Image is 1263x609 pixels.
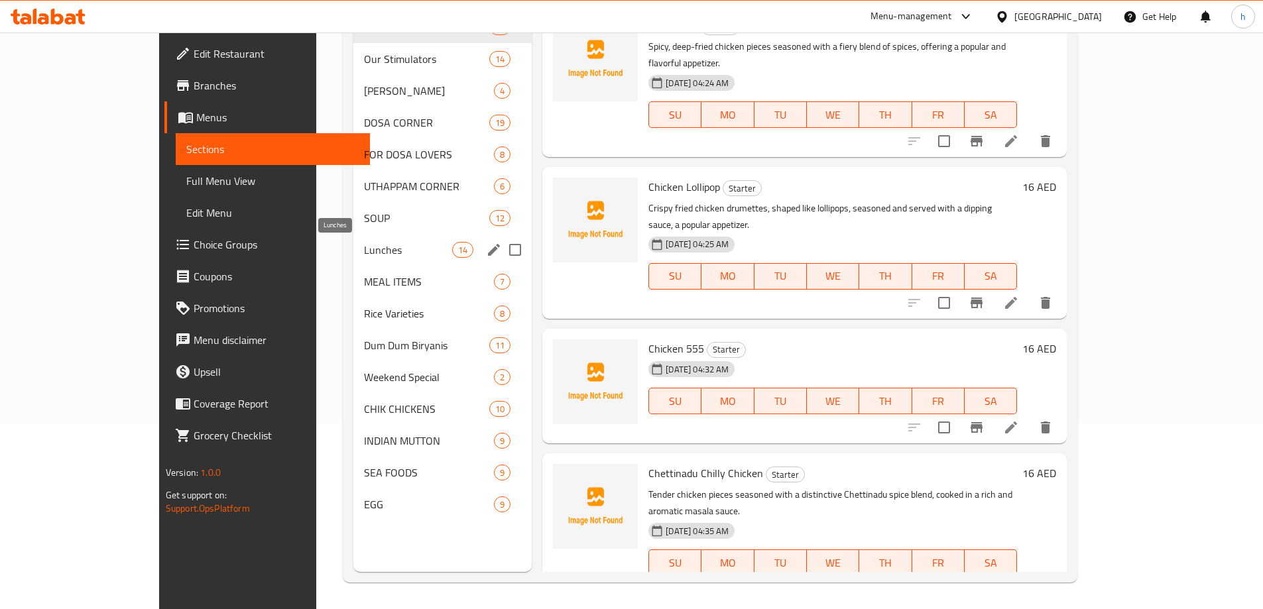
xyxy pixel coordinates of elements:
[194,268,359,284] span: Coupons
[1022,339,1056,358] h6: 16 AED
[961,287,992,319] button: Branch-specific-item
[1030,412,1061,443] button: delete
[186,141,359,157] span: Sections
[859,101,912,128] button: TH
[1022,17,1056,35] h6: 15 AED
[961,125,992,157] button: Branch-specific-item
[961,412,992,443] button: Branch-specific-item
[176,165,370,197] a: Full Menu View
[164,419,370,451] a: Grocery Checklist
[364,146,494,162] span: FOR DOSA LOVERS
[553,17,638,101] img: Chicken 65
[766,467,804,482] span: Starter
[766,467,805,482] div: Starter
[970,553,1012,573] span: SA
[494,178,511,194] div: items
[754,101,807,128] button: TU
[164,356,370,388] a: Upsell
[194,300,359,316] span: Promotions
[918,266,959,286] span: FR
[807,549,859,576] button: WE
[166,486,227,504] span: Get support on:
[660,363,734,376] span: [DATE] 04:32 AM
[912,549,965,576] button: FR
[495,435,510,447] span: 9
[194,332,359,348] span: Menu disclaimer
[494,305,511,321] div: items
[490,212,510,225] span: 12
[495,467,510,479] span: 9
[865,105,906,125] span: TH
[701,549,754,576] button: MO
[364,465,494,480] div: SEA FOODS
[701,388,754,414] button: MO
[353,138,532,170] div: FOR DOSA LOVERS8
[760,553,802,573] span: TU
[970,266,1012,286] span: SA
[865,553,906,573] span: TH
[495,85,510,97] span: 4
[660,525,734,537] span: [DATE] 04:35 AM
[353,488,532,520] div: EGG9
[489,210,511,226] div: items
[364,210,489,226] span: SOUP
[194,237,359,252] span: Choice Groups
[930,414,958,441] span: Select to update
[648,38,1017,72] p: Spicy, deep-fried chicken pieces seasoned with a fiery blend of spices, offering a popular and fl...
[912,263,965,290] button: FR
[660,238,734,250] span: [DATE] 04:25 AM
[648,200,1017,233] p: Crispy fried chicken drumettes, shaped like lollipops, seasoned and served with a dipping sauce, ...
[484,240,504,260] button: edit
[166,464,198,481] span: Version:
[654,392,696,411] span: SU
[353,361,532,393] div: Weekend Special2
[176,133,370,165] a: Sections
[453,244,473,256] span: 14
[970,105,1012,125] span: SA
[648,388,701,414] button: SU
[648,486,1017,520] p: Tender chicken pieces seasoned with a distinctive Chettinadu spice blend, cooked in a rich and ar...
[660,77,734,89] span: [DATE] 04:24 AM
[364,305,494,321] span: Rice Varieties
[364,83,494,99] div: Vada
[648,177,720,197] span: Chicken Lollipop
[186,205,359,221] span: Edit Menu
[194,364,359,380] span: Upsell
[364,83,494,99] span: [PERSON_NAME]
[364,51,489,67] span: Our Stimulators
[701,263,754,290] button: MO
[164,260,370,292] a: Coupons
[812,105,854,125] span: WE
[918,553,959,573] span: FR
[494,146,511,162] div: items
[494,433,511,449] div: items
[701,101,754,128] button: MO
[707,342,746,358] div: Starter
[364,496,494,512] div: EGG
[918,392,959,411] span: FR
[489,337,511,353] div: items
[723,181,761,196] span: Starter
[965,263,1017,290] button: SA
[707,105,749,125] span: MO
[495,148,510,161] span: 8
[495,307,510,320] span: 8
[353,75,532,107] div: [PERSON_NAME]4
[494,496,511,512] div: items
[707,342,745,357] span: Starter
[1240,9,1246,24] span: h
[654,553,696,573] span: SU
[494,465,511,480] div: items
[353,425,532,457] div: INDIAN MUTTON9
[176,197,370,229] a: Edit Menu
[930,127,958,155] span: Select to update
[859,549,912,576] button: TH
[186,173,359,189] span: Full Menu View
[1003,419,1019,435] a: Edit menu item
[754,263,807,290] button: TU
[648,101,701,128] button: SU
[812,266,854,286] span: WE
